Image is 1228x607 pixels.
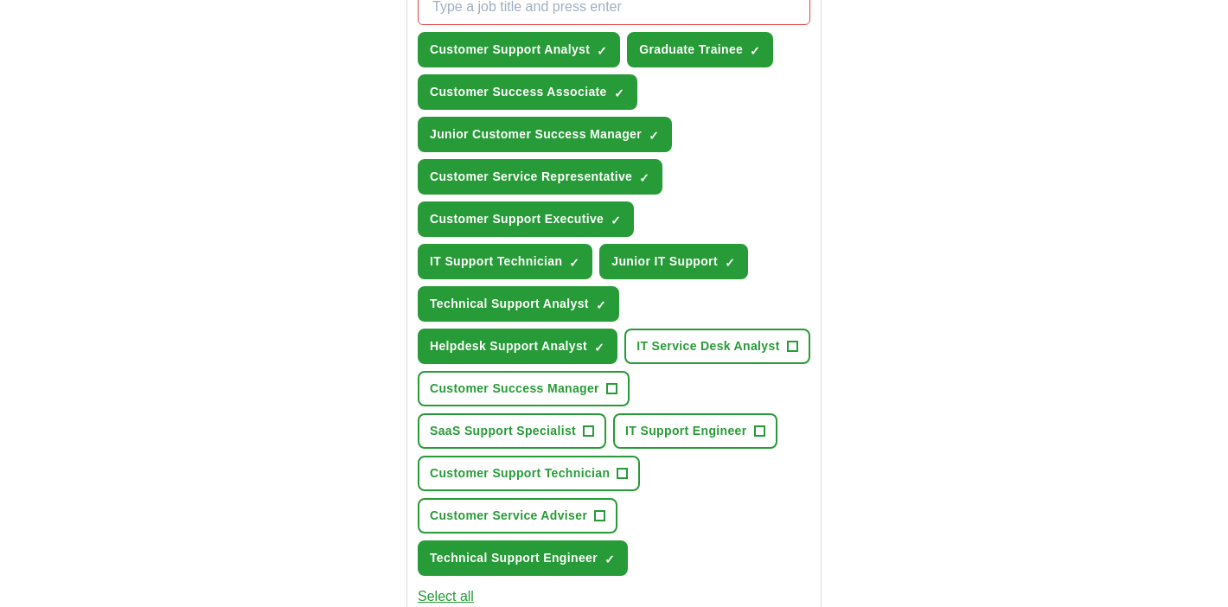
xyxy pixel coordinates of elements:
span: IT Service Desk Analyst [636,337,780,355]
button: Customer Support Executive✓ [418,201,634,237]
span: IT Support Technician [430,252,562,271]
span: ✓ [750,44,760,58]
button: Customer Support Analyst✓ [418,32,620,67]
button: IT Service Desk Analyst [624,329,810,364]
span: IT Support Engineer [625,422,746,440]
span: Graduate Trainee [639,41,743,59]
button: Customer Service Representative✓ [418,159,662,195]
span: Junior IT Support [611,252,718,271]
span: Customer Service Adviser [430,507,587,525]
span: Technical Support Analyst [430,295,589,313]
span: Helpdesk Support Analyst [430,337,587,355]
button: Technical Support Engineer✓ [418,540,628,576]
button: Junior Customer Success Manager✓ [418,117,672,152]
span: Customer Service Representative [430,168,632,186]
button: Customer Service Adviser [418,498,617,534]
span: ✓ [569,256,579,270]
span: ✓ [649,129,659,143]
span: ✓ [604,553,615,566]
span: Customer Success Associate [430,83,607,101]
button: Graduate Trainee✓ [627,32,773,67]
button: Select all [418,586,474,607]
span: ✓ [594,341,604,355]
span: ✓ [725,256,735,270]
span: Technical Support Engineer [430,549,598,567]
button: Junior IT Support✓ [599,244,748,279]
button: Helpdesk Support Analyst✓ [418,329,617,364]
span: ✓ [596,298,606,312]
button: Customer Support Technician [418,456,640,491]
span: ✓ [611,214,621,227]
button: SaaS Support Specialist [418,413,606,449]
span: SaaS Support Specialist [430,422,576,440]
span: ✓ [597,44,607,58]
span: ✓ [639,171,649,185]
span: Customer Success Manager [430,380,599,398]
button: Customer Success Associate✓ [418,74,637,110]
button: IT Support Engineer [613,413,777,449]
span: Customer Support Executive [430,210,604,228]
button: IT Support Technician✓ [418,244,592,279]
span: ✓ [614,86,624,100]
span: Customer Support Analyst [430,41,590,59]
button: Customer Success Manager [418,371,630,406]
span: Junior Customer Success Manager [430,125,642,144]
button: Technical Support Analyst✓ [418,286,619,322]
span: Customer Support Technician [430,464,610,482]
